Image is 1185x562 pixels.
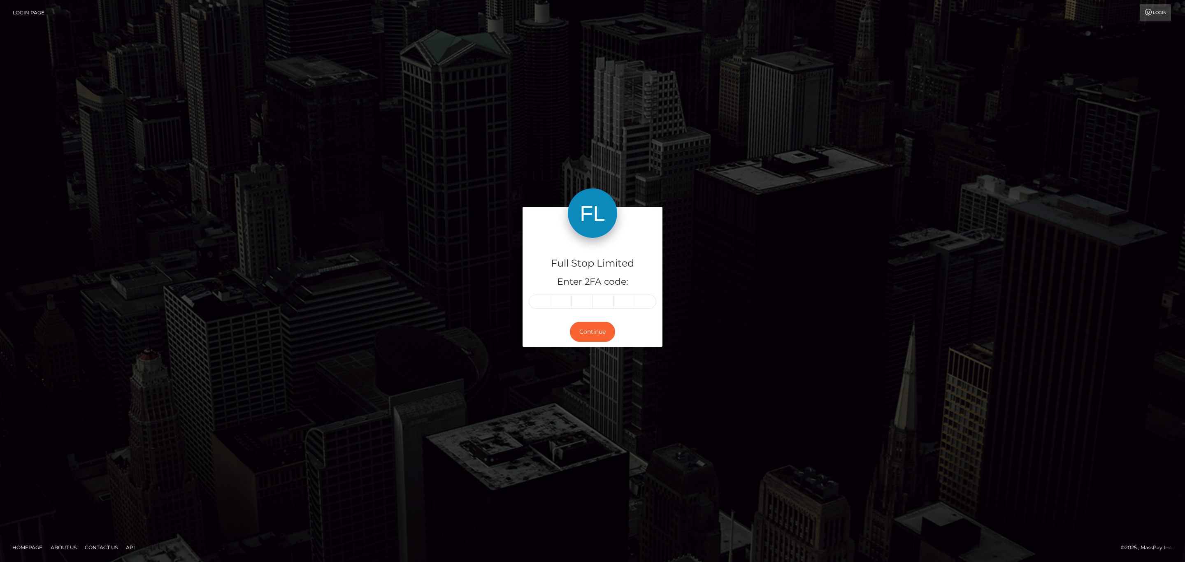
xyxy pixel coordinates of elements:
a: Homepage [9,541,46,554]
div: © 2025 , MassPay Inc. [1121,543,1179,552]
h4: Full Stop Limited [529,256,656,271]
a: API [123,541,138,554]
a: Login Page [13,4,44,21]
a: Contact Us [81,541,121,554]
a: About Us [47,541,80,554]
img: Full Stop Limited [568,188,617,238]
button: Continue [570,322,615,342]
a: Login [1140,4,1171,21]
h5: Enter 2FA code: [529,276,656,288]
